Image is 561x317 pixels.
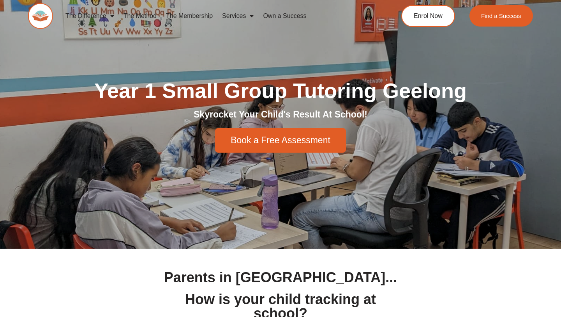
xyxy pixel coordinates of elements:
span: Book a Free Assessment [231,136,330,145]
a: Enrol Now [401,5,455,27]
h1: Parents in [GEOGRAPHIC_DATA]... [161,271,400,285]
span: Enrol Now [414,13,443,19]
a: Book a Free Assessment [215,128,346,153]
a: Own a Success [258,7,311,25]
h1: Year 1 Small Group Tutoring Geelong [62,80,499,101]
a: The Difference [61,7,119,25]
a: Services [217,7,258,25]
nav: Menu [61,7,372,25]
a: The Membership [161,7,217,25]
a: Find a Success [469,5,533,27]
h2: Skyrocket Your Child's Result At School! [62,109,499,121]
a: The Method [119,7,161,25]
span: Find a Success [481,13,521,19]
